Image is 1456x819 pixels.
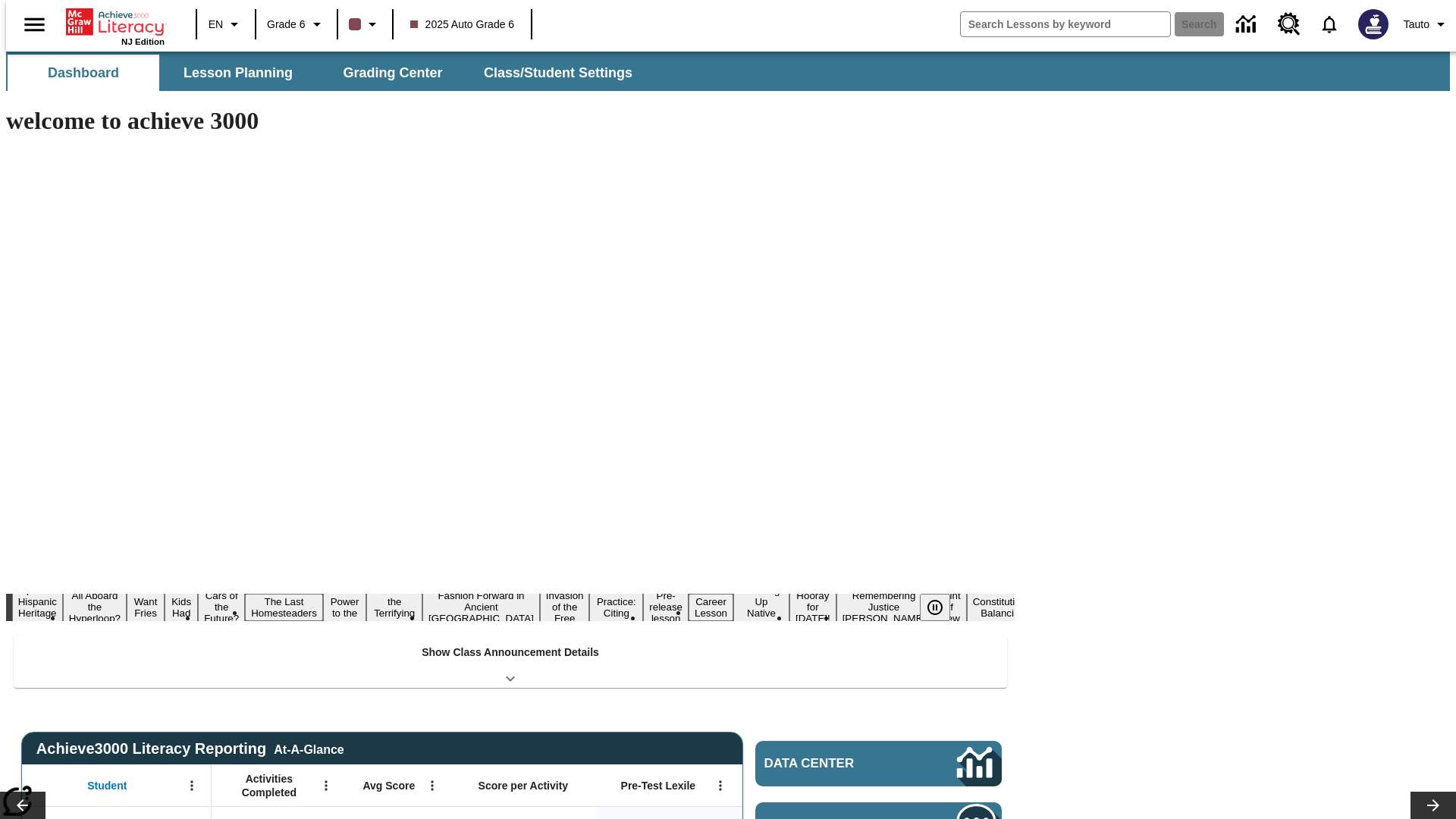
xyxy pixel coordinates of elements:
p: Show Class Announcement Details [422,645,599,661]
button: Open side menu [12,2,57,47]
button: Dashboard [8,55,159,91]
span: EN [209,17,223,33]
button: Slide 6 The Last Homesteaders [245,594,323,621]
div: Pause [920,594,965,621]
button: Slide 11 Mixed Practice: Citing Evidence [589,582,643,632]
button: Open Menu [421,774,444,797]
div: At-A-Glance [274,740,344,757]
h1: welcome to achieve 3000 [6,107,1015,135]
button: Slide 10 The Invasion of the Free CD [540,576,590,638]
button: Pause [920,594,950,621]
div: SubNavbar [6,52,1450,91]
span: Pre-Test Lexile [621,779,696,792]
a: Home [66,7,165,37]
button: Slide 4 Dirty Jobs Kids Had To Do [165,571,198,644]
button: Open Menu [315,774,337,797]
button: Slide 3 Do You Want Fries With That? [127,571,165,644]
button: Class/Student Settings [472,55,645,91]
span: Avg Score [362,779,415,792]
span: Data Center [764,756,906,771]
a: Notifications [1310,5,1349,44]
button: Profile/Settings [1398,11,1456,38]
div: SubNavbar [6,55,646,91]
span: Score per Activity [479,779,569,792]
span: Activities Completed [219,772,319,799]
span: NJ Edition [121,37,165,46]
button: Slide 16 Remembering Justice O'Connor [836,588,932,626]
span: 2025 Auto Grade 6 [410,17,515,33]
button: Slide 12 Pre-release lesson [643,588,689,626]
button: Slide 18 The Constitution's Balancing Act [967,582,1040,632]
span: Student [87,779,127,792]
a: Data Center [1227,4,1269,45]
button: Slide 13 Career Lesson [689,594,733,621]
a: Resource Center, Will open in new tab [1269,4,1310,45]
input: search field [961,12,1170,36]
div: Show Class Announcement Details [14,635,1007,688]
button: Grade: Grade 6, Select a grade [261,11,332,38]
button: Open Menu [709,774,732,797]
button: Slide 9 Fashion Forward in Ancient Rome [422,588,540,626]
button: Slide 14 Cooking Up Native Traditions [733,582,789,632]
button: Language: EN, Select a language [202,11,250,38]
div: Home [66,5,165,46]
button: Slide 2 All Aboard the Hyperloop? [63,588,127,626]
span: Grade 6 [267,17,306,33]
button: Class color is dark brown. Change class color [343,11,388,38]
button: Slide 1 ¡Viva Hispanic Heritage Month! [12,582,63,632]
button: Select a new avatar [1349,5,1398,44]
a: Data Center [755,741,1002,786]
button: Slide 8 Attack of the Terrifying Tomatoes [366,582,422,632]
button: Open Menu [180,774,203,797]
button: Lesson Planning [162,55,314,91]
span: Achieve3000 Literacy Reporting [36,740,344,758]
button: Slide 15 Hooray for Constitution Day! [789,588,836,626]
button: Slide 7 Solar Power to the People [323,582,367,632]
img: Avatar [1358,9,1389,39]
button: Lesson carousel, Next [1410,792,1456,819]
span: Tauto [1404,17,1429,33]
button: Slide 5 Cars of the Future? [198,588,245,626]
button: Grading Center [317,55,469,91]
